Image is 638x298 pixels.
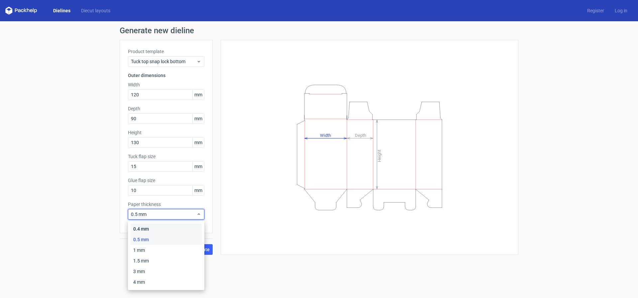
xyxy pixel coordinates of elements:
label: Glue flap size [128,177,204,184]
span: mm [192,185,204,195]
h1: Generate new dieline [120,27,518,35]
span: 0.5 mm [131,211,196,218]
span: mm [192,90,204,100]
label: Height [128,129,204,136]
div: 1 mm [131,245,202,255]
a: Diecut layouts [76,7,116,14]
div: 1.5 mm [131,255,202,266]
a: Register [582,7,609,14]
label: Depth [128,105,204,112]
span: mm [192,114,204,124]
span: mm [192,161,204,171]
span: mm [192,138,204,148]
div: 0.5 mm [131,234,202,245]
a: Dielines [48,7,76,14]
tspan: Width [320,133,331,138]
div: 4 mm [131,277,202,287]
h3: Outer dimensions [128,72,204,79]
div: 3 mm [131,266,202,277]
label: Width [128,81,204,88]
label: Tuck flap size [128,153,204,160]
tspan: Depth [355,133,366,138]
tspan: Height [377,149,382,162]
label: Paper thickness [128,201,204,208]
label: Product template [128,48,204,55]
a: Log in [609,7,633,14]
span: Tuck top snap lock bottom [131,58,196,65]
div: 0.4 mm [131,224,202,234]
